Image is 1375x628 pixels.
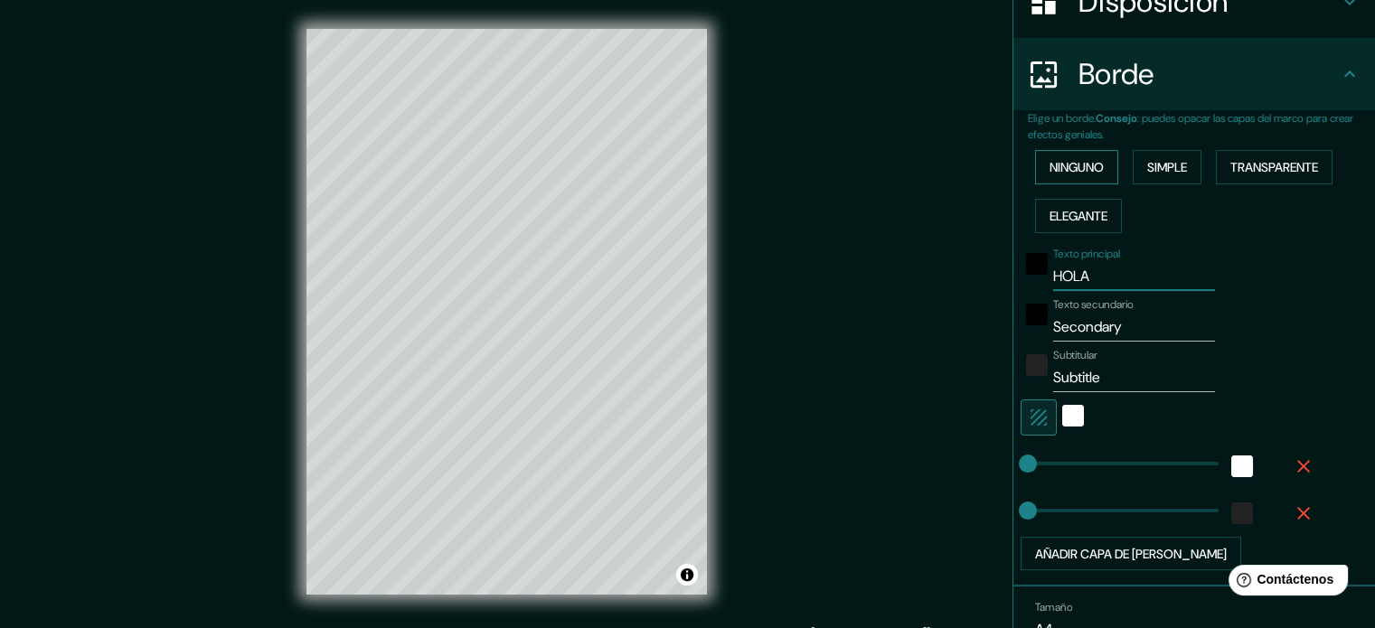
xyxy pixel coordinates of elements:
font: Elige un borde. [1028,111,1096,126]
font: Ninguno [1050,159,1104,175]
font: Borde [1078,55,1154,93]
font: Consejo [1096,111,1137,126]
button: Simple [1133,150,1201,184]
button: blanco [1062,405,1084,426]
button: color-222222 [1231,502,1253,524]
button: white [1231,455,1253,477]
button: Transparente [1216,150,1333,184]
font: Subtitular [1053,348,1097,362]
font: Simple [1147,159,1187,175]
font: Tamaño [1035,601,1072,615]
iframe: Lanzador de widgets de ayuda [1214,558,1355,608]
font: Transparente [1230,159,1318,175]
font: Texto principal [1053,247,1120,261]
font: Añadir capa de [PERSON_NAME] [1035,546,1227,562]
button: Elegante [1035,199,1122,233]
div: Borde [1013,38,1375,110]
button: negro [1026,304,1048,325]
button: Ninguno [1035,150,1118,184]
font: Texto secundario [1053,297,1134,312]
font: : puedes opacar las capas del marco para crear efectos geniales. [1028,111,1353,142]
button: negro [1026,253,1048,275]
button: color-222222 [1026,354,1048,376]
button: Añadir capa de [PERSON_NAME] [1021,537,1241,571]
font: Elegante [1050,208,1107,224]
button: Activar o desactivar atribución [676,564,698,586]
